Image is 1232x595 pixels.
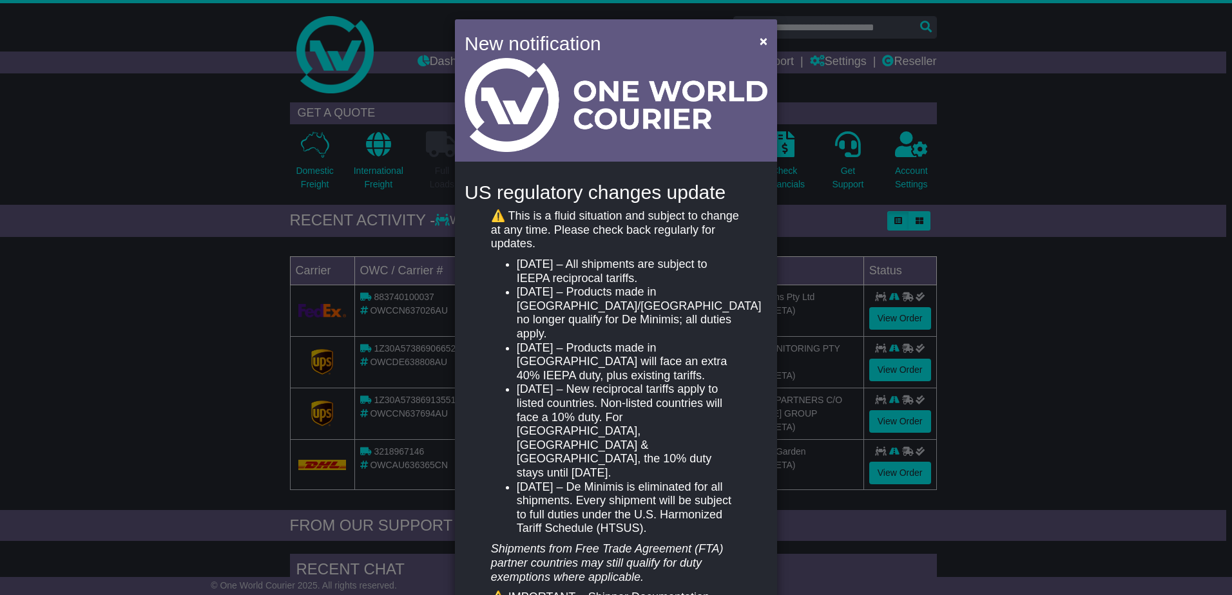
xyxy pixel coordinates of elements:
[465,58,767,152] img: Light
[491,209,741,251] p: ⚠️ This is a fluid situation and subject to change at any time. Please check back regularly for u...
[753,28,774,54] button: Close
[760,33,767,48] span: ×
[465,182,767,203] h4: US regulatory changes update
[517,382,741,480] li: [DATE] – New reciprocal tariffs apply to listed countries. Non-listed countries will face a 10% d...
[517,285,741,341] li: [DATE] – Products made in [GEOGRAPHIC_DATA]/[GEOGRAPHIC_DATA] no longer qualify for De Minimis; a...
[517,341,741,383] li: [DATE] – Products made in [GEOGRAPHIC_DATA] will face an extra 40% IEEPA duty, plus existing tari...
[517,480,741,536] li: [DATE] – De Minimis is eliminated for all shipments. Every shipment will be subject to full dutie...
[465,29,741,58] h4: New notification
[517,258,741,285] li: [DATE] – All shipments are subject to IEEPA reciprocal tariffs.
[491,542,724,583] em: Shipments from Free Trade Agreement (FTA) partner countries may still qualify for duty exemptions...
